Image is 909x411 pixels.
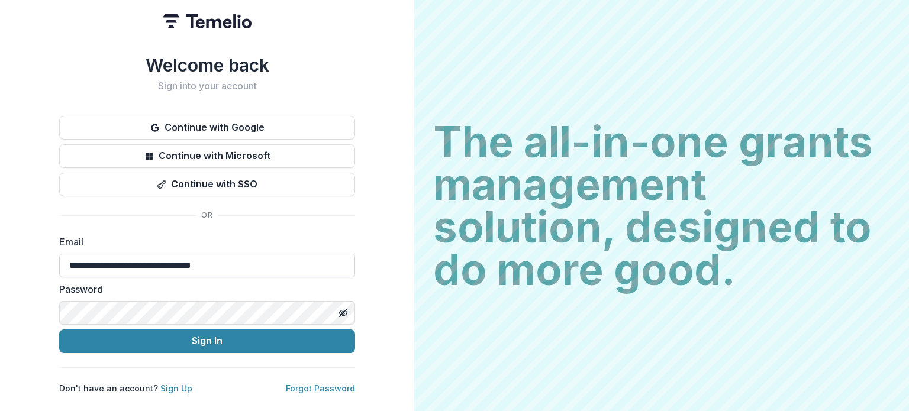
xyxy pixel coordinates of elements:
h2: Sign into your account [59,80,355,92]
button: Continue with SSO [59,173,355,196]
img: Temelio [163,14,252,28]
label: Email [59,235,348,249]
button: Toggle password visibility [334,303,353,322]
a: Sign Up [160,383,192,393]
a: Forgot Password [286,383,355,393]
p: Don't have an account? [59,382,192,394]
h1: Welcome back [59,54,355,76]
button: Sign In [59,329,355,353]
button: Continue with Google [59,116,355,140]
label: Password [59,282,348,296]
button: Continue with Microsoft [59,144,355,168]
